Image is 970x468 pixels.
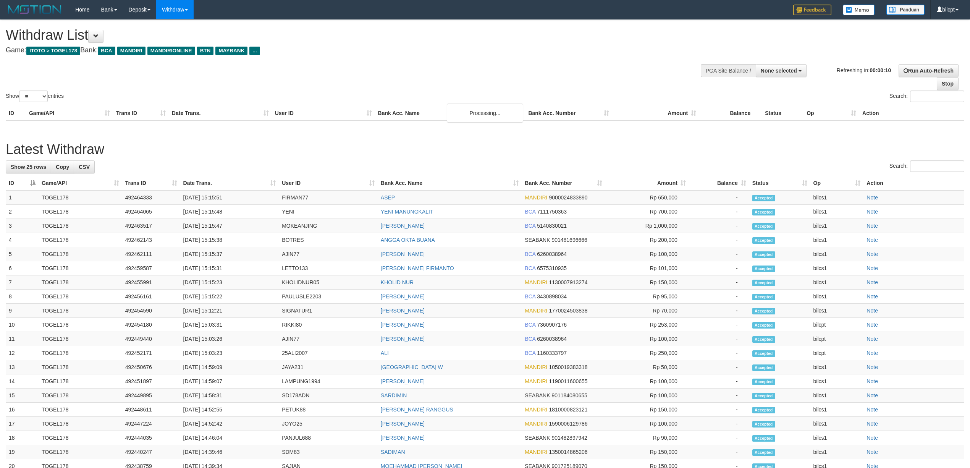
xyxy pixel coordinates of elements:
td: TOGEL178 [39,233,122,247]
td: 11 [6,332,39,346]
td: Rp 90,000 [605,431,689,445]
h1: Latest Withdraw [6,142,964,157]
td: 19 [6,445,39,459]
td: bilcs1 [810,205,864,219]
span: Copy 5140830021 to clipboard [537,223,567,229]
td: - [689,431,749,445]
td: 492452171 [122,346,180,360]
td: 16 [6,403,39,417]
td: TOGEL178 [39,290,122,304]
td: 492447224 [122,417,180,431]
span: MANDIRI [117,47,145,55]
td: Rp 200,000 [605,233,689,247]
td: 492449440 [122,332,180,346]
span: Copy [56,164,69,170]
span: MANDIRI [525,378,547,384]
td: bilcs1 [810,233,864,247]
td: 25ALI2007 [279,346,378,360]
td: Rp 700,000 [605,205,689,219]
td: TOGEL178 [39,261,122,275]
td: 492456161 [122,290,180,304]
td: bilcs1 [810,247,864,261]
td: [DATE] 15:03:26 [180,332,279,346]
td: Rp 253,000 [605,318,689,332]
th: Op: activate to sort column ascending [810,176,864,190]
a: Note [867,237,878,243]
th: ID [6,106,26,120]
span: ... [249,47,260,55]
a: ASEP [381,194,395,201]
img: Feedback.jpg [793,5,831,15]
a: Run Auto-Refresh [899,64,959,77]
td: 7 [6,275,39,290]
a: Note [867,293,878,300]
td: 492464065 [122,205,180,219]
h4: Game: Bank: [6,47,639,54]
td: - [689,275,749,290]
td: bilcs1 [810,261,864,275]
td: [DATE] 15:15:23 [180,275,279,290]
td: 492450676 [122,360,180,374]
label: Search: [889,91,964,102]
td: [DATE] 15:03:23 [180,346,279,360]
td: bilcpt [810,332,864,346]
td: Rp 100,000 [605,389,689,403]
td: [DATE] 15:15:51 [180,190,279,205]
td: 8 [6,290,39,304]
td: LAMPUNG1994 [279,374,378,389]
td: BOTRES [279,233,378,247]
span: MANDIRI [525,364,547,370]
td: TOGEL178 [39,304,122,318]
td: bilcs1 [810,190,864,205]
img: panduan.png [886,5,925,15]
span: MANDIRI [525,308,547,314]
td: TOGEL178 [39,346,122,360]
span: Accepted [752,435,775,442]
span: Copy 1810000823121 to clipboard [549,406,587,413]
td: 15 [6,389,39,403]
td: 13 [6,360,39,374]
span: Accepted [752,251,775,258]
td: 492463517 [122,219,180,233]
td: 4 [6,233,39,247]
a: [PERSON_NAME] [381,223,425,229]
td: - [689,205,749,219]
td: bilcs1 [810,417,864,431]
span: MANDIRI [525,421,547,427]
span: Copy 1590006129786 to clipboard [549,421,587,427]
td: 492440247 [122,445,180,459]
td: bilcs1 [810,389,864,403]
td: - [689,389,749,403]
td: 492459587 [122,261,180,275]
td: 492455991 [122,275,180,290]
span: BCA [525,293,535,300]
td: bilcs1 [810,403,864,417]
td: [DATE] 14:59:09 [180,360,279,374]
th: Date Trans. [169,106,272,120]
span: MANDIRI [525,279,547,285]
td: 1 [6,190,39,205]
td: Rp 1,000,000 [605,219,689,233]
td: 492454180 [122,318,180,332]
span: CSV [79,164,90,170]
th: Date Trans.: activate to sort column ascending [180,176,279,190]
td: 18 [6,431,39,445]
th: Balance: activate to sort column ascending [689,176,749,190]
span: BCA [98,47,115,55]
span: Copy 7111750363 to clipboard [537,209,567,215]
td: Rp 100,000 [605,417,689,431]
td: LETTO133 [279,261,378,275]
td: TOGEL178 [39,417,122,431]
td: JOYO25 [279,417,378,431]
select: Showentries [19,91,48,102]
span: Accepted [752,350,775,357]
span: None selected [761,68,797,74]
span: Copy 3430898034 to clipboard [537,293,567,300]
td: 17 [6,417,39,431]
td: TOGEL178 [39,219,122,233]
span: Accepted [752,421,775,428]
th: Game/API [26,106,113,120]
span: Copy 9000024833890 to clipboard [549,194,587,201]
td: TOGEL178 [39,332,122,346]
td: PAULUSLE2203 [279,290,378,304]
